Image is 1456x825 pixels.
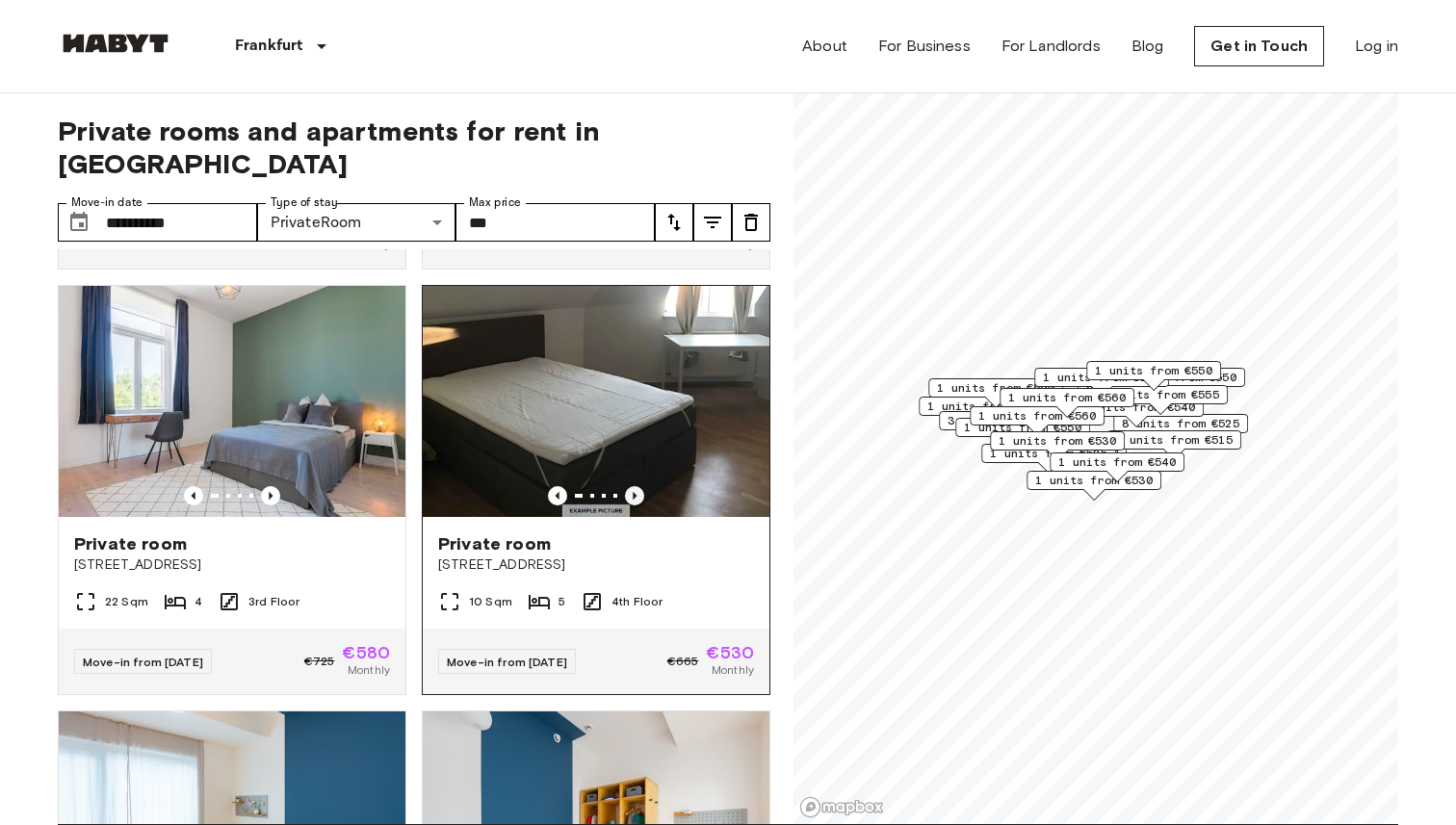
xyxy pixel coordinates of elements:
[1034,368,1169,398] div: Map marker
[342,644,390,661] span: €580
[712,661,754,679] span: Monthly
[981,444,1116,474] div: Map marker
[195,593,202,610] span: 4
[948,412,1065,429] span: 3 units from €515
[928,378,1063,408] div: Map marker
[447,655,567,669] span: Move-in from [DATE]
[937,379,1054,397] span: 1 units from €590
[235,35,302,58] p: Frankfurt
[1106,430,1241,460] div: Map marker
[1043,369,1160,386] span: 1 units from €580
[667,653,699,670] span: €665
[74,555,390,575] span: [STREET_ADDRESS]
[1119,369,1236,386] span: 1 units from €550
[83,655,203,669] span: Move-in from [DATE]
[1093,385,1228,415] div: Map marker
[261,486,280,505] button: Previous image
[1027,471,1161,501] div: Map marker
[927,398,1045,415] span: 1 units from €560
[348,661,390,679] span: Monthly
[422,285,770,695] a: Marketing picture of unit DE-04-043-001-01HFPrevious imagePrevious imagePrivate room[STREET_ADDRE...
[58,285,406,695] a: Marketing picture of unit DE-04-045-001-04HFPrevious imagePrevious imagePrivate room[STREET_ADDRE...
[999,432,1116,450] span: 1 units from €530
[105,593,148,610] span: 22 Sqm
[1095,362,1212,379] span: 1 units from €550
[257,203,456,242] div: PrivateRoom
[978,407,1096,425] span: 1 units from €560
[58,34,173,53] img: Habyt
[1355,35,1398,58] a: Log in
[1122,415,1239,432] span: 8 units from €525
[964,419,1081,436] span: 1 units from €550
[990,431,1125,461] div: Map marker
[469,194,521,211] label: Max price
[799,796,884,818] a: Mapbox logo
[955,418,1090,448] div: Map marker
[793,91,1398,824] canvas: Map
[878,35,971,58] a: For Business
[693,203,732,242] button: tune
[58,115,770,180] span: Private rooms and apartments for rent in [GEOGRAPHIC_DATA]
[1050,452,1184,482] div: Map marker
[1115,431,1233,449] span: 1 units from €515
[939,411,1074,441] div: Map marker
[919,397,1053,426] div: Map marker
[611,593,663,610] span: 4th Floor
[423,286,769,517] img: Marketing picture of unit DE-04-043-001-01HF
[625,486,644,505] button: Previous image
[304,653,335,670] span: €725
[802,35,847,58] a: About
[1102,386,1219,403] span: 1 units from €555
[60,203,98,242] button: Choose date, selected date is 1 Oct 2025
[1131,35,1164,58] a: Blog
[184,486,203,505] button: Previous image
[469,593,512,610] span: 10 Sqm
[1086,361,1221,391] div: Map marker
[1008,389,1126,406] span: 1 units from €560
[1001,35,1101,58] a: For Landlords
[970,406,1105,436] div: Map marker
[1000,388,1134,418] div: Map marker
[548,486,567,505] button: Previous image
[559,593,565,610] span: 5
[438,532,551,555] span: Private room
[1035,472,1153,489] span: 1 units from €530
[248,593,299,610] span: 3rd Floor
[706,644,754,661] span: €530
[438,555,754,575] span: [STREET_ADDRESS]
[71,194,143,211] label: Move-in date
[59,286,405,517] img: Marketing picture of unit DE-04-045-001-04HF
[1113,414,1248,444] div: Map marker
[1058,453,1176,471] span: 1 units from €540
[1194,26,1324,66] a: Get in Touch
[271,194,338,211] label: Type of stay
[655,203,693,242] button: tune
[732,203,770,242] button: tune
[74,532,187,555] span: Private room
